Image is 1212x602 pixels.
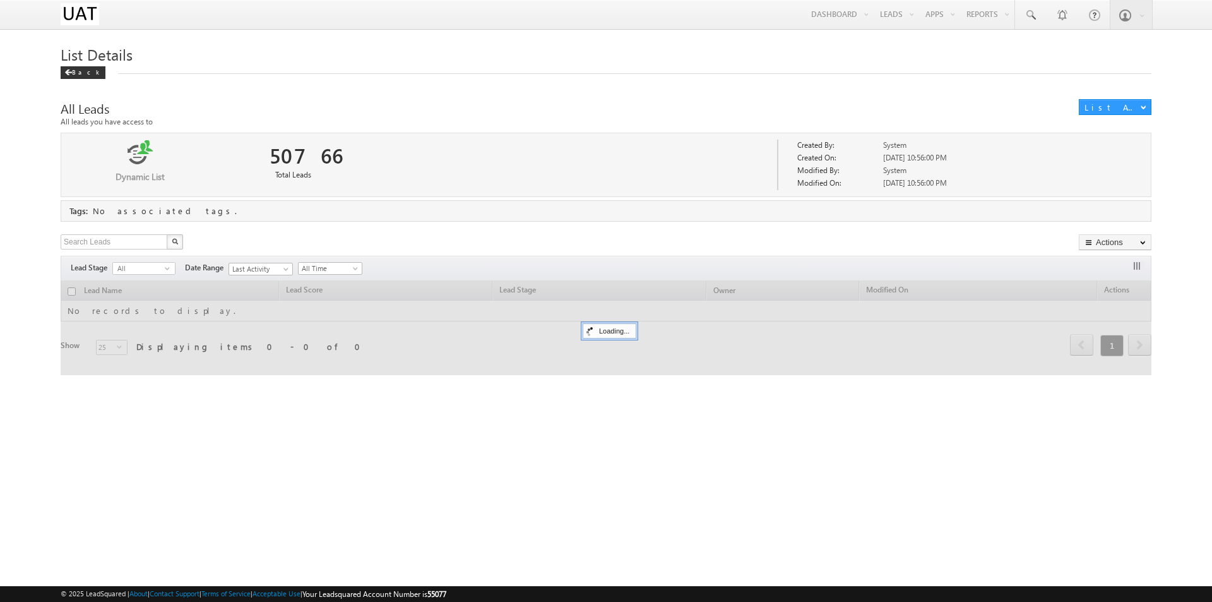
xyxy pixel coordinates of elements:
div: Loading... [583,323,636,339]
a: Terms of Service [201,589,251,598]
span: Total Leads [275,170,311,179]
div: [DATE] 10:56:00 PM [883,178,1049,190]
p: Dynamic List [61,171,220,183]
span: Tags: [69,205,88,216]
img: Custom Logo [61,3,99,25]
div: All Leads [61,99,965,117]
img: Search [172,238,178,244]
a: Last Activity [229,263,293,275]
a: Acceptable Use [252,589,300,598]
div: 50766 [270,138,317,169]
div: System [883,165,1049,178]
div: Created By: [797,140,877,152]
div: List Actions [1084,102,1138,113]
div: Back [61,66,105,79]
span: All Time [299,263,359,274]
span: Date Range [185,262,229,274]
button: List Actions [1079,99,1151,115]
span: All [113,263,165,274]
div: Modified On: [797,178,877,190]
span: Last Activity [229,263,289,275]
span: Your Leadsquared Account Number is [302,589,446,599]
button: Actions [1079,234,1151,250]
span: List Details [61,44,133,64]
div: [DATE] 10:56:00 PM [883,152,1049,165]
span: select [165,265,175,271]
span: 55077 [427,589,446,599]
div: System [883,140,1049,152]
div: Created On: [797,152,877,165]
a: Back [61,66,112,76]
a: About [129,589,148,598]
a: Contact Support [150,589,199,598]
a: All Time [298,262,362,275]
span: © 2025 LeadSquared | | | | | [61,588,446,600]
span: Lead Stage [71,262,112,274]
div: Modified By: [797,165,877,178]
span: No associated tags. [93,205,237,216]
div: All leads you have access to [61,117,531,126]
